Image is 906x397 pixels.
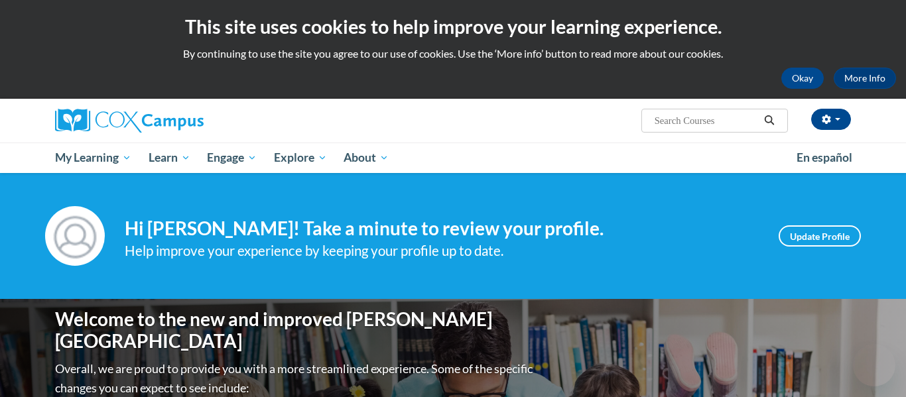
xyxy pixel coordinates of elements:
[198,142,265,173] a: Engage
[788,144,861,172] a: En español
[811,109,851,130] button: Account Settings
[265,142,336,173] a: Explore
[140,142,199,173] a: Learn
[781,68,824,89] button: Okay
[45,206,105,266] img: Profile Image
[274,150,327,166] span: Explore
[46,142,140,173] a: My Learning
[10,13,896,40] h2: This site uses cookies to help improve your learning experience.
[55,150,131,166] span: My Learning
[653,113,759,129] input: Search Courses
[759,113,779,129] button: Search
[797,150,852,164] span: En español
[834,68,896,89] a: More Info
[344,150,389,166] span: About
[779,225,861,247] a: Update Profile
[125,217,759,240] h4: Hi [PERSON_NAME]! Take a minute to review your profile.
[149,150,190,166] span: Learn
[55,109,307,133] a: Cox Campus
[10,46,896,61] p: By continuing to use the site you agree to our use of cookies. Use the ‘More info’ button to read...
[55,109,204,133] img: Cox Campus
[55,308,536,353] h1: Welcome to the new and improved [PERSON_NAME][GEOGRAPHIC_DATA]
[125,240,759,262] div: Help improve your experience by keeping your profile up to date.
[35,142,871,173] div: Main menu
[336,142,398,173] a: About
[853,344,895,386] iframe: Button to launch messaging window
[207,150,257,166] span: Engage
